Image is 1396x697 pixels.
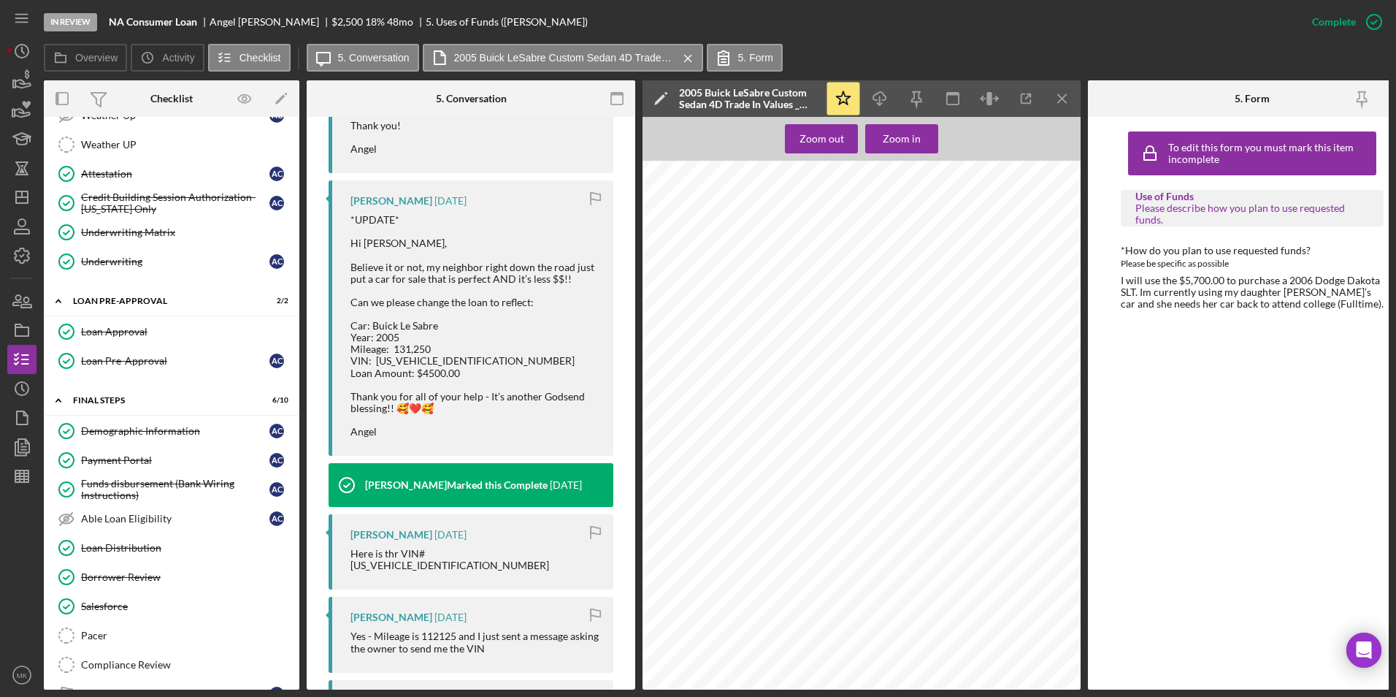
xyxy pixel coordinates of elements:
a: Funds disbursement (Bank Wiring Instructions)AC [51,475,292,504]
text: MK [17,671,28,679]
span: Check that yours are correct below. [688,637,835,645]
div: [PERSON_NAME] [350,612,432,623]
a: Compliance Review [51,650,292,679]
button: 2005 Buick LeSabre Custom Sedan 4D Trade In Values _ [PERSON_NAME] Blue Book.pdf [423,44,703,72]
label: 5. Conversation [338,52,410,64]
div: Funds disbursement (Bank Wiring Instructions) [81,478,269,501]
button: 5. Form [707,44,783,72]
div: Loan Pre-Approval [73,297,252,305]
a: Borrower Review [51,563,292,592]
label: Overview [75,52,118,64]
span: [URL][DOMAIN_NAME]… [660,357,727,363]
span: Track My Value [837,161,897,169]
a: Weather UP [51,130,292,159]
div: I will use the $5,700.00 to purchase a 2006 Dodge Dakota SLT. Im currently using my daughter [PER... [1121,275,1384,310]
div: Please be specific as possible [1121,256,1384,271]
div: Underwriting [81,256,269,267]
div: A C [269,354,284,368]
span: [DATE] 9:52 AM [660,386,701,392]
span: Secure transactions and financing [756,639,877,647]
div: To edit this form you must mark this item incomplete [1168,142,1373,165]
div: 2005 Buick LeSabre Custom Sedan 4D Trade In Values _ [PERSON_NAME] Blue Book.pdf [679,87,818,110]
a: Able Loan EligibilityAC [51,504,292,533]
div: Angel [PERSON_NAME] [210,16,331,28]
div: [PERSON_NAME] [350,195,432,207]
span: 63106 [808,657,830,665]
div: In Review [44,13,97,31]
div: Complete [1312,7,1356,37]
a: Underwriting Matrix [51,218,292,247]
time: 2025-09-08 21:33 [434,529,467,541]
div: Able Loan Eligibility [81,513,269,525]
a: Credit Building Session Authorization- [US_STATE] OnlyAC [51,188,292,218]
button: Checklist [208,44,291,72]
div: Loan Pre-Approval [81,355,269,367]
b: NA Consumer Loan [109,16,197,28]
span: ZIP Code: [772,657,805,665]
div: Use of Funds [1135,191,1369,202]
span: Reach millions of buyers on Autotrader and [DOMAIN_NAME] [756,578,976,586]
button: Activity [131,44,204,72]
span: Private Party Range [834,415,899,422]
span: Mileage: [688,657,718,665]
button: Zoom in [865,124,938,153]
div: [PERSON_NAME] [350,529,432,541]
div: Payment Portal [81,454,269,466]
label: 5. Form [738,52,773,64]
div: Salesforce [81,601,291,612]
a: Loan Approval [51,317,292,346]
div: Credit Building Session Authorization- [US_STATE] Only [81,191,269,215]
a: Loan Pre-ApprovalAC [51,346,292,376]
div: Open Intercom Messenger [1346,633,1381,668]
div: 48 mo [387,16,413,28]
div: A C [269,453,284,468]
span: Verified buyers and sellers [756,670,851,678]
div: Zoom in [883,124,921,153]
div: Attestation [81,168,269,180]
time: 2025-09-09 15:15 [550,479,582,491]
div: *How do you plan to use requested funds? [1121,245,1384,256]
button: Zoom out [785,124,858,153]
div: A C [269,167,284,181]
div: Demographic Information [81,425,269,437]
label: Activity [162,52,194,64]
div: 5. Form [1235,93,1270,104]
span: $3,135 - $4,744 [830,423,902,433]
div: 5. Conversation [436,93,507,104]
span: [DATE] [874,600,903,608]
time: 2025-09-09 23:41 [434,195,467,207]
div: Zoom out [799,124,844,153]
a: AttestationAC [51,159,292,188]
div: Underwriting Matrix [81,226,291,238]
div: Yes - Mileage is 112125 and I just sent a message asking the owner to send me the VIN [350,631,599,654]
a: Loan Distribution [51,533,292,563]
span: 2005 Buick LeSabre Custom Sedan 4D Trade In Values | [PERSON_NAME] Blue Book [802,386,1027,392]
div: 18 % [365,16,385,28]
div: Borrower Review [81,571,291,583]
span: Factors That Impact Value [688,624,802,632]
button: Complete [1297,7,1389,37]
a: Payment PortalAC [51,446,292,475]
div: [PERSON_NAME] Marked this Complete [365,479,548,491]
div: Weather UP [81,139,291,151]
span: Value valid as of [812,600,870,608]
div: *UPDATE* Hi [PERSON_NAME], Believe it or not, my neighbor right down the road just put a car for ... [350,214,599,438]
a: Demographic InformationAC [51,416,292,446]
div: 6 / 10 [262,396,288,405]
div: Please describe how you plan to use requested funds. [1135,202,1369,226]
button: MK [7,660,37,690]
span: $3,940 [856,446,878,454]
div: 5. Uses of Funds ([PERSON_NAME]) [426,16,588,28]
div: A C [269,254,284,269]
div: FINAL STEPS [73,396,252,405]
time: 2025-09-08 21:30 [434,612,467,623]
div: Compliance Review [81,659,291,671]
div: A C [269,482,284,497]
div: A C [269,196,284,210]
div: Checklist [150,93,193,104]
span: 1/8 [1064,357,1072,363]
div: A C [269,511,284,526]
span: Free vehicle history report [756,609,850,617]
span: Condition [697,684,721,690]
div: Here is thr VIN#[US_VEHICLE_IDENTIFICATION_NUMBER] [350,548,599,571]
